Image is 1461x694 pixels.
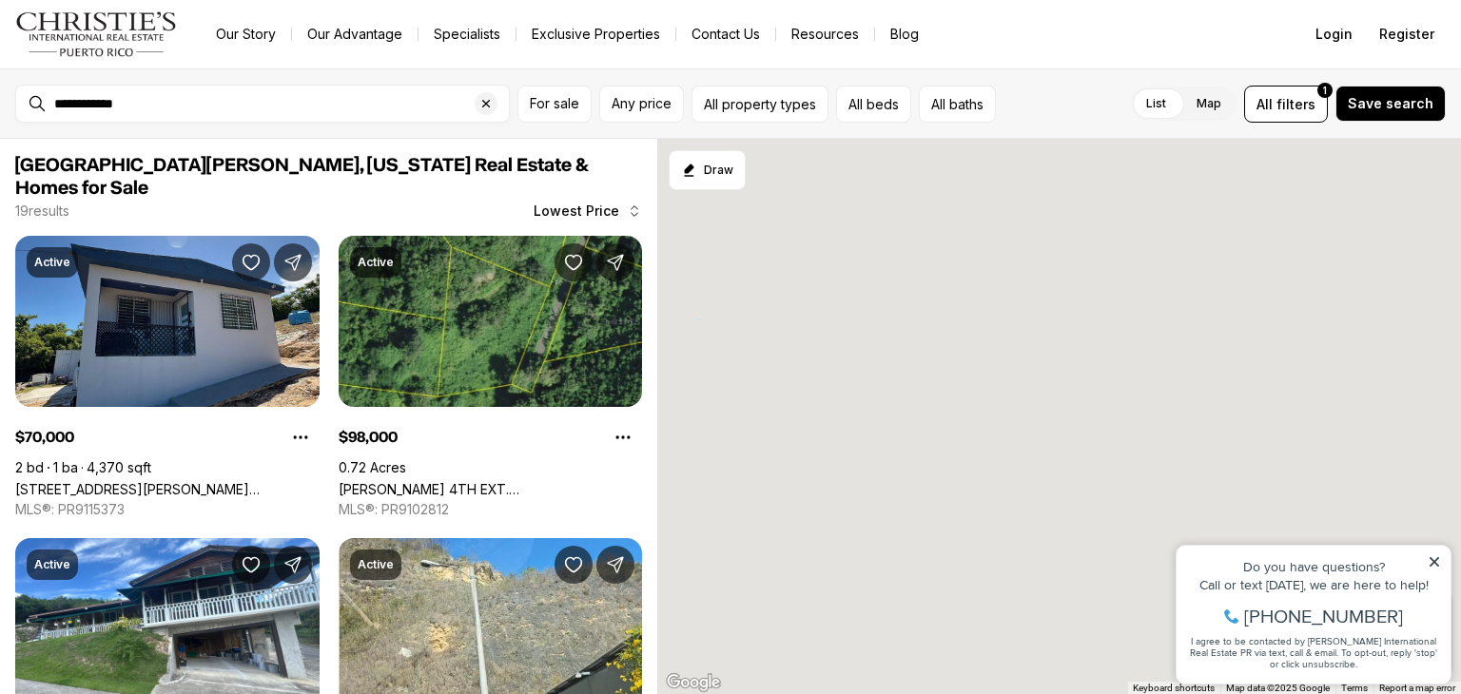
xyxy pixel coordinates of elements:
span: I agree to be contacted by [PERSON_NAME] International Real Estate PR via text, call & email. To ... [24,117,271,153]
span: Any price [612,96,672,111]
a: Our Story [201,21,291,48]
p: 19 results [15,203,69,219]
button: Allfilters1 [1244,86,1328,123]
button: Login [1304,15,1364,53]
a: 40A BARRIO SABANETA CALLE LOMA BONITA, PONCE PR, 00716 [15,481,320,497]
label: List [1131,87,1181,121]
button: Register [1368,15,1446,53]
button: All beds [836,86,911,123]
button: Share Property [274,546,312,584]
p: Active [358,255,394,270]
span: Login [1315,27,1353,42]
button: Save Property: 40A BARRIO SABANETA CALLE LOMA BONITA [232,243,270,281]
img: logo [15,11,178,57]
p: Active [34,255,70,270]
span: [GEOGRAPHIC_DATA][PERSON_NAME], [US_STATE] Real Estate & Homes for Sale [15,156,588,198]
button: Property options [282,418,320,456]
p: Active [358,557,394,572]
span: Register [1379,27,1434,42]
button: Any price [599,86,684,123]
button: Property options [604,418,642,456]
button: All baths [919,86,996,123]
span: All [1256,94,1273,114]
span: For sale [530,96,579,111]
button: Clear search input [475,86,509,122]
button: Lowest Price [522,192,653,230]
a: Exclusive Properties [516,21,675,48]
a: Our Advantage [292,21,418,48]
span: [PHONE_NUMBER] [78,89,237,108]
button: Save search [1335,86,1446,122]
button: Share Property [274,243,312,281]
div: Call or text [DATE], we are here to help! [20,61,275,74]
a: Coto Laurel 4TH EXT. EL MONTE #Lot 152, PONCE PR, 00780 [339,481,643,497]
span: filters [1276,94,1315,114]
button: Share Property [596,243,634,281]
a: Resources [776,21,874,48]
button: Save Property: BO. CAÑAS PONCE [555,546,593,584]
button: Save Property: Las Delicias 1805 AVENIDA CIRCUNVALACIÓN [232,546,270,584]
span: Lowest Price [534,203,619,219]
button: Share Property [596,546,634,584]
a: Blog [875,21,934,48]
button: All property types [692,86,828,123]
a: Specialists [419,21,516,48]
button: Contact Us [676,21,775,48]
span: 1 [1323,83,1327,98]
span: Save search [1348,96,1433,111]
button: Start drawing [669,150,746,190]
button: Save Property: Coto Laurel 4TH EXT. EL MONTE #Lot 152 [555,243,593,281]
p: Active [34,557,70,572]
label: Map [1181,87,1237,121]
button: For sale [517,86,592,123]
div: Do you have questions? [20,43,275,56]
